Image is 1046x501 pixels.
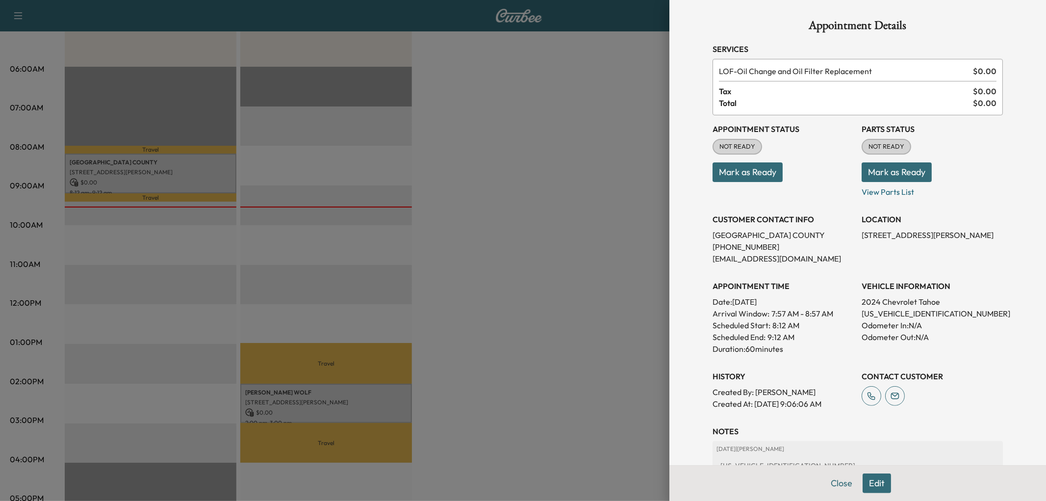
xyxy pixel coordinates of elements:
[716,445,999,453] p: [DATE] | [PERSON_NAME]
[713,370,854,382] h3: History
[713,20,1003,35] h1: Appointment Details
[824,474,859,493] button: Close
[719,65,969,77] span: Oil Change and Oil Filter Replacement
[713,398,854,410] p: Created At : [DATE] 9:06:06 AM
[862,123,1003,135] h3: Parts Status
[713,241,854,253] p: [PHONE_NUMBER]
[713,213,854,225] h3: CUSTOMER CONTACT INFO
[713,296,854,308] p: Date: [DATE]
[973,85,996,97] span: $ 0.00
[716,457,999,475] div: [US_VEHICLE_IDENTIFICATION_NUMBER]
[862,229,1003,241] p: [STREET_ADDRESS][PERSON_NAME]
[862,280,1003,292] h3: VEHICLE INFORMATION
[713,162,783,182] button: Mark as Ready
[862,162,932,182] button: Mark as Ready
[714,142,761,152] span: NOT READY
[713,425,1003,437] h3: NOTES
[767,331,794,343] p: 9:12 AM
[862,308,1003,319] p: [US_VEHICLE_IDENTIFICATION_NUMBER]
[973,97,996,109] span: $ 0.00
[771,308,833,319] span: 7:57 AM - 8:57 AM
[862,319,1003,331] p: Odometer In: N/A
[719,97,973,109] span: Total
[713,280,854,292] h3: APPOINTMENT TIME
[719,85,973,97] span: Tax
[713,331,765,343] p: Scheduled End:
[772,319,799,331] p: 8:12 AM
[862,370,1003,382] h3: CONTACT CUSTOMER
[713,43,1003,55] h3: Services
[713,319,770,331] p: Scheduled Start:
[862,331,1003,343] p: Odometer Out: N/A
[863,474,891,493] button: Edit
[713,253,854,264] p: [EMAIL_ADDRESS][DOMAIN_NAME]
[862,182,1003,198] p: View Parts List
[713,123,854,135] h3: Appointment Status
[863,142,910,152] span: NOT READY
[713,229,854,241] p: [GEOGRAPHIC_DATA] COUNTY
[713,343,854,355] p: Duration: 60 minutes
[713,386,854,398] p: Created By : [PERSON_NAME]
[713,308,854,319] p: Arrival Window:
[973,65,996,77] span: $ 0.00
[862,296,1003,308] p: 2024 Chevrolet Tahoe
[862,213,1003,225] h3: LOCATION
